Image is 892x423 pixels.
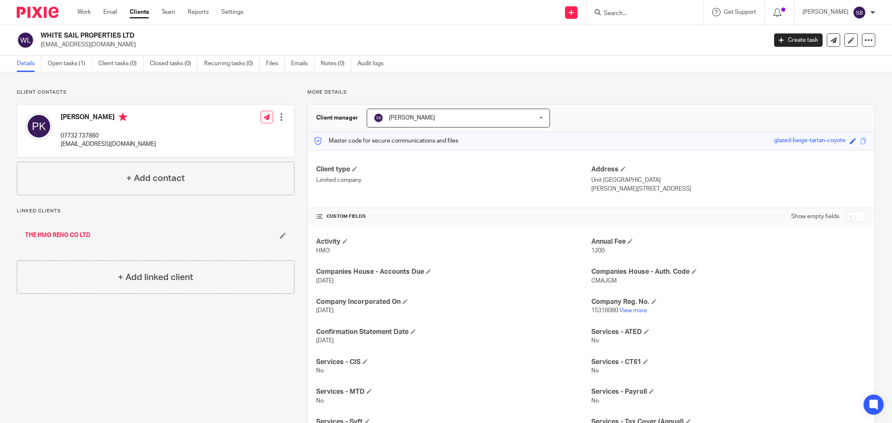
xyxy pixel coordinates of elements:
p: Linked clients [17,208,294,214]
a: Notes (0) [321,56,351,72]
img: svg%3E [17,31,34,49]
span: No [591,398,599,404]
h4: Services - MTD [316,387,591,396]
a: Email [103,8,117,16]
h4: Client type [316,165,591,174]
p: Unit [GEOGRAPHIC_DATA] [591,176,866,184]
p: [PERSON_NAME][STREET_ADDRESS] [591,185,866,193]
span: [DATE] [316,338,334,344]
a: Details [17,56,41,72]
a: Audit logs [358,56,390,72]
a: Closed tasks (0) [150,56,198,72]
p: More details [307,89,875,96]
h3: Client manager [316,114,358,122]
a: Create task [774,33,823,47]
h4: Company Reg. No. [591,298,866,306]
h2: WHITE SAIL PROPERTIES LTD [41,31,617,40]
span: [DATE] [316,308,334,313]
h4: Annual Fee [591,237,866,246]
a: Client tasks (0) [98,56,143,72]
h4: Services - CT61 [591,358,866,367]
span: No [591,368,599,374]
h4: Company Incorporated On [316,298,591,306]
span: 15316080 [591,308,618,313]
span: HMO [316,248,330,254]
img: svg%3E [373,113,383,123]
h4: + Add linked client [118,271,193,284]
a: Emails [291,56,314,72]
a: Reports [188,8,209,16]
span: No [591,338,599,344]
h4: CUSTOM FIELDS [316,213,591,220]
a: THE HMO RENO CO LTD [25,231,90,240]
p: [EMAIL_ADDRESS][DOMAIN_NAME] [61,140,156,148]
img: Pixie [17,7,59,18]
span: CMAJGM [591,278,617,284]
span: Get Support [724,9,756,15]
h4: Activity [316,237,591,246]
p: Master code for secure communications and files [314,137,458,145]
a: Files [266,56,285,72]
h4: + Add contact [126,172,185,185]
h4: Address [591,165,866,174]
p: Client contacts [17,89,294,96]
h4: Companies House - Accounts Due [316,268,591,276]
div: glazed-beige-tartan-coyote [774,136,846,146]
a: Team [161,8,175,16]
h4: Companies House - Auth. Code [591,268,866,276]
h4: Services - Payroll [591,387,866,396]
h4: Services - ATED [591,328,866,336]
a: Recurring tasks (0) [204,56,260,72]
label: Show empty fields [791,212,839,221]
p: 07732 737860 [61,132,156,140]
span: [DATE] [316,278,334,284]
img: svg%3E [26,113,52,140]
h4: Services - CIS [316,358,591,367]
a: Work [77,8,91,16]
input: Search [603,10,678,18]
a: Clients [130,8,149,16]
p: [PERSON_NAME] [803,8,849,16]
span: [PERSON_NAME] [389,115,435,121]
span: 1200 [591,248,605,254]
a: Open tasks (1) [48,56,92,72]
a: Settings [221,8,243,16]
h4: Confirmation Statement Date [316,328,591,336]
p: Limited company [316,176,591,184]
span: No [316,398,324,404]
a: View more [619,308,647,313]
span: No [316,368,324,374]
p: [EMAIL_ADDRESS][DOMAIN_NAME] [41,41,762,49]
h4: [PERSON_NAME] [61,113,156,123]
img: svg%3E [853,6,866,19]
i: Primary [119,113,127,121]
